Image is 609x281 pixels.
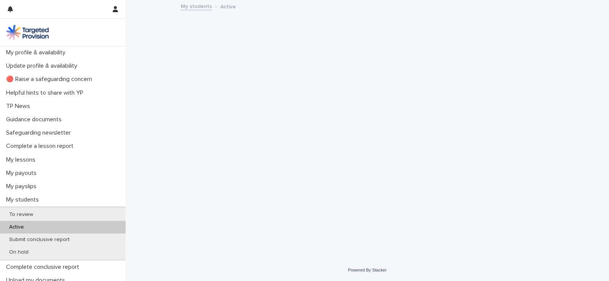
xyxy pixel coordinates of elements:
[3,103,36,110] p: TP News
[3,170,43,177] p: My payouts
[3,49,72,56] p: My profile & availability
[3,183,43,190] p: My payslips
[3,264,85,271] p: Complete conclusive report
[3,129,77,137] p: Safeguarding newsletter
[3,116,68,123] p: Guidance documents
[3,249,35,256] p: On hold
[181,2,212,10] a: My students
[220,2,236,10] p: Active
[3,76,98,83] p: 🔴 Raise a safeguarding concern
[348,268,386,272] a: Powered By Stacker
[6,25,49,40] img: M5nRWzHhSzIhMunXDL62
[3,211,39,218] p: To review
[3,237,76,243] p: Submit conclusive report
[3,62,83,70] p: Update profile & availability
[3,89,89,97] p: Helpful hints to share with YP
[3,196,45,203] p: My students
[3,143,80,150] p: Complete a lesson report
[3,224,30,230] p: Active
[3,156,41,164] p: My lessons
